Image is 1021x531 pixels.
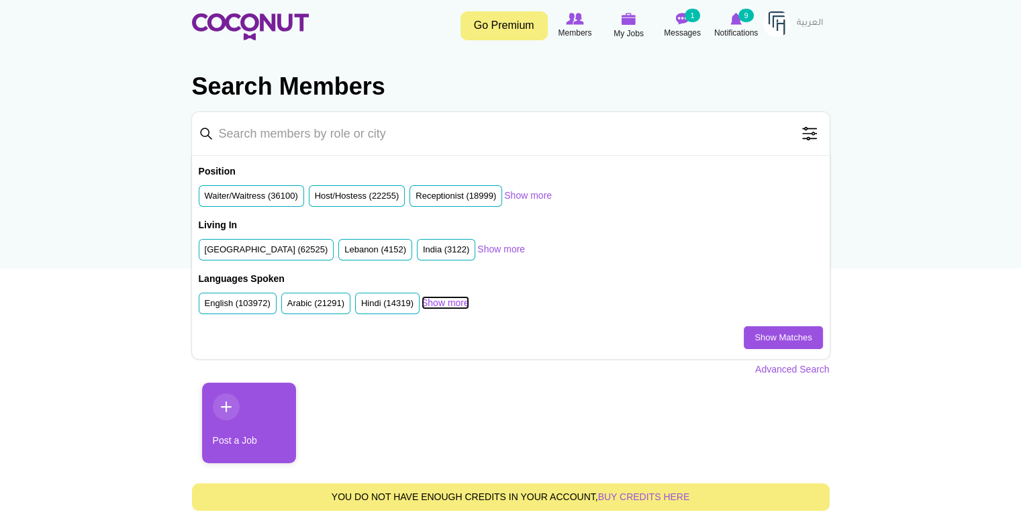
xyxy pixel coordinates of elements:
[664,26,701,40] span: Messages
[423,244,469,256] label: India (3122)
[416,190,496,203] label: Receptionist (18999)
[477,242,525,256] a: Show more
[287,297,344,310] label: Arabic (21291)
[504,189,552,202] a: Show more
[738,9,753,22] small: 9
[656,10,710,41] a: Messages Messages 1
[755,363,830,376] a: Advanced Search
[192,383,286,473] li: 1 / 1
[202,383,296,463] a: Post a Job
[422,296,469,309] a: Show more
[602,10,656,42] a: My Jobs My Jobs
[460,11,548,40] a: Go Premium
[205,297,271,310] label: English (103972)
[614,27,644,40] span: My Jobs
[199,219,823,232] h2: Living In
[744,326,822,349] a: Show Matches
[192,70,830,103] h2: Search Members
[730,13,742,25] img: Notifications
[566,13,583,25] img: Browse Members
[199,273,823,286] h2: Languages Spoken
[622,13,636,25] img: My Jobs
[205,244,328,256] label: [GEOGRAPHIC_DATA] (62525)
[558,26,591,40] span: Members
[676,13,689,25] img: Messages
[714,26,758,40] span: Notifications
[199,165,823,179] h2: Position
[598,491,690,502] a: buy credits here
[790,10,830,37] a: العربية
[192,112,830,155] input: Search members by role or city
[548,10,602,41] a: Browse Members Members
[192,13,309,40] img: Home
[315,190,399,203] label: Host/Hostess (22255)
[685,9,699,22] small: 1
[361,297,414,310] label: Hindi (14319)
[710,10,763,41] a: Notifications Notifications 9
[205,190,298,203] label: Waiter/Waitress (36100)
[203,492,819,502] h5: You do not have enough credits in your account,
[344,244,406,256] label: Lebanon (4152)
